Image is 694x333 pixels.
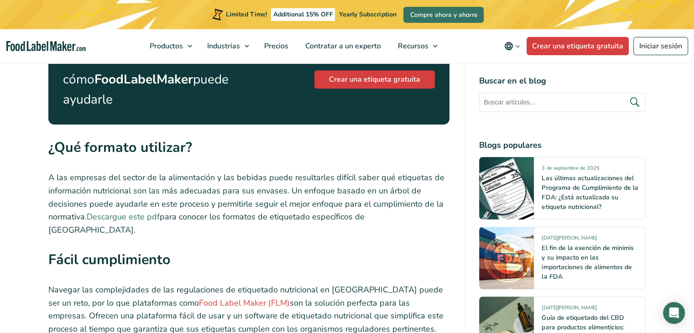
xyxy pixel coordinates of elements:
h4: Buscar en el blog [479,75,646,87]
a: Las últimas actualizaciones del Programa de Cumplimiento de la FDA: ¿Está actualizada su etiqueta... [542,174,638,211]
div: Open Intercom Messenger [663,302,685,324]
span: Contratar a un experto [303,41,382,51]
span: Recursos [395,41,429,51]
a: Productos [141,29,197,63]
strong: ¿Qué formato utilizar? [48,138,192,157]
span: 3 de septiembre de 2025 [542,165,599,175]
strong: Fácil cumplimiento [48,250,171,269]
a: Crear una etiqueta gratuita [527,37,629,55]
span: Limited Time! [226,10,267,19]
span: Precios [261,41,289,51]
a: Descargue este pdf [87,211,160,222]
a: Iniciar sesión [633,37,688,55]
p: A las empresas del sector de la alimentación y las bebidas puede resultarles difícil saber qué et... [48,171,450,237]
span: Productos [147,41,184,51]
a: Industrias [199,29,254,63]
a: Food Label Maker homepage [6,41,86,52]
strong: FoodLabelMaker [94,71,193,88]
a: Precios [256,29,295,63]
span: [DATE][PERSON_NAME] [542,234,596,245]
span: Industrias [204,41,241,51]
a: El fin de la exención de minimis y su impacto en las importaciones de alimentos de la FDA [542,244,633,281]
p: Vea cómo puede ayudarle [63,49,229,110]
button: Change language [498,37,527,55]
span: Yearly Subscription [339,10,396,19]
a: Compre ahora y ahorre [403,7,484,23]
a: Recursos [390,29,442,63]
a: Contratar a un experto [297,29,387,63]
span: Additional 15% OFF [271,8,335,21]
span: [DATE][PERSON_NAME] [542,304,596,315]
a: Food Label Maker (FLM) [199,297,290,308]
input: Buscar artículos... [479,93,646,112]
a: Crear una etiqueta gratuita [314,70,435,88]
h4: Blogs populares [479,139,646,151]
